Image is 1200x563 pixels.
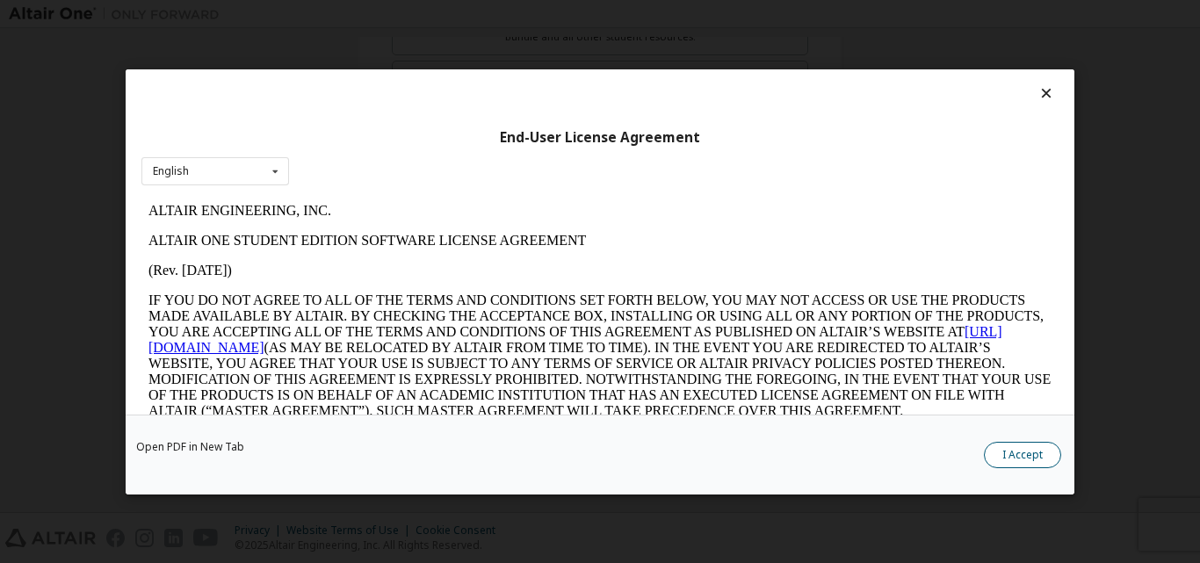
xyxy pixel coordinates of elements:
p: This Altair One Student Edition Software License Agreement (“Agreement”) is between Altair Engine... [7,237,910,300]
div: English [153,166,189,177]
p: (Rev. [DATE]) [7,67,910,83]
p: ALTAIR ENGINEERING, INC. [7,7,910,23]
p: ALTAIR ONE STUDENT EDITION SOFTWARE LICENSE AGREEMENT [7,37,910,53]
div: End-User License Agreement [141,128,1059,146]
a: [URL][DOMAIN_NAME] [7,128,861,159]
button: I Accept [984,441,1061,467]
a: Open PDF in New Tab [136,441,244,451]
p: IF YOU DO NOT AGREE TO ALL OF THE TERMS AND CONDITIONS SET FORTH BELOW, YOU MAY NOT ACCESS OR USE... [7,97,910,223]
